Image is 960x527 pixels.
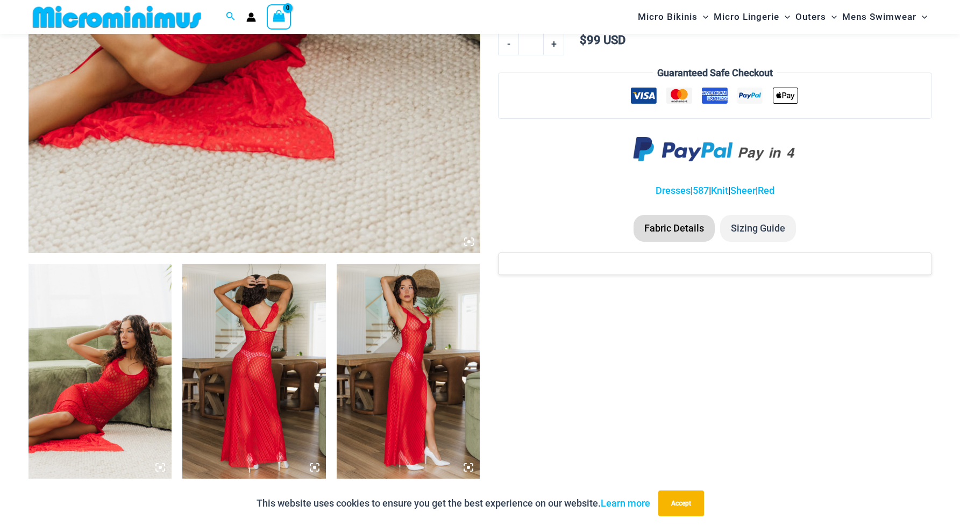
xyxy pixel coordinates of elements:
[730,185,756,196] a: Sheer
[580,33,587,47] span: $
[634,215,715,242] li: Fabric Details
[653,65,777,81] legend: Guaranteed Safe Checkout
[826,3,837,31] span: Menu Toggle
[720,215,796,242] li: Sizing Guide
[257,495,650,511] p: This website uses cookies to ensure you get the best experience on our website.
[634,2,932,32] nav: Site Navigation
[267,4,291,29] a: View Shopping Cart, empty
[518,32,544,55] input: Product quantity
[635,3,711,31] a: Micro BikinisMenu ToggleMenu Toggle
[658,490,704,516] button: Accept
[182,264,326,479] img: Sometimes Red 587 Dress
[498,183,931,199] p: | | | |
[29,264,172,479] img: Sometimes Red 587 Dress
[916,3,927,31] span: Menu Toggle
[656,185,691,196] a: Dresses
[758,185,774,196] a: Red
[29,5,205,29] img: MM SHOP LOGO FLAT
[544,32,564,55] a: +
[711,185,728,196] a: Knit
[226,10,236,24] a: Search icon link
[840,3,930,31] a: Mens SwimwearMenu ToggleMenu Toggle
[795,3,826,31] span: Outers
[698,3,708,31] span: Menu Toggle
[711,3,793,31] a: Micro LingerieMenu ToggleMenu Toggle
[337,264,480,479] img: Sometimes Red 587 Dress
[601,497,650,509] a: Learn more
[714,3,779,31] span: Micro Lingerie
[246,12,256,22] a: Account icon link
[580,33,625,47] bdi: 99 USD
[842,3,916,31] span: Mens Swimwear
[693,185,709,196] a: 587
[638,3,698,31] span: Micro Bikinis
[498,32,518,55] a: -
[793,3,840,31] a: OutersMenu ToggleMenu Toggle
[779,3,790,31] span: Menu Toggle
